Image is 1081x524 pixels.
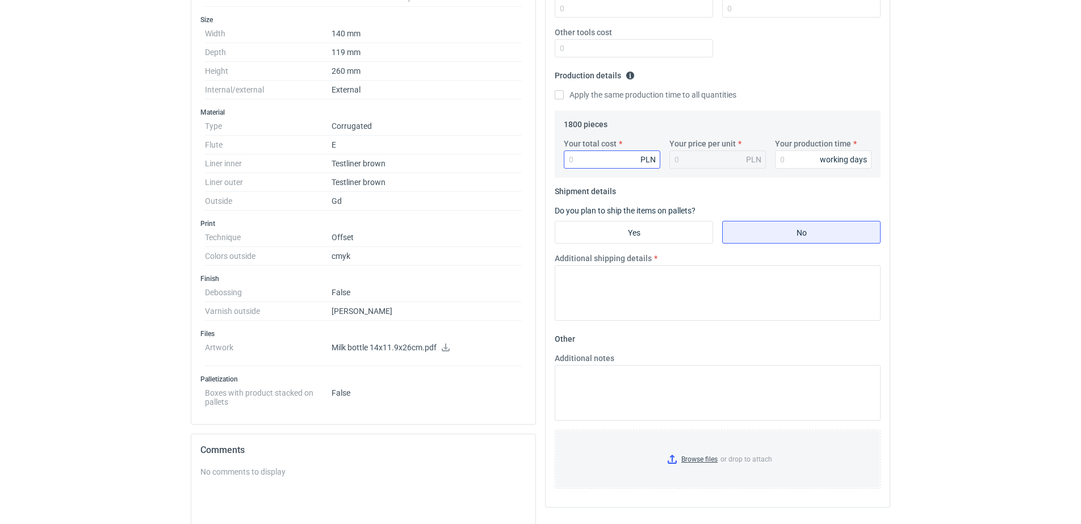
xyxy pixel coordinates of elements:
[555,430,880,488] label: or drop to attach
[640,154,656,165] div: PLN
[332,154,522,173] dd: Testliner brown
[332,384,522,406] dd: False
[746,154,761,165] div: PLN
[205,117,332,136] dt: Type
[205,302,332,321] dt: Varnish outside
[205,81,332,99] dt: Internal/external
[332,302,522,321] dd: [PERSON_NAME]
[200,466,526,477] div: No comments to display
[332,173,522,192] dd: Testliner brown
[332,117,522,136] dd: Corrugated
[205,247,332,266] dt: Colors outside
[205,43,332,62] dt: Depth
[200,15,526,24] h3: Size
[555,206,695,215] label: Do you plan to ship the items on pallets?
[205,154,332,173] dt: Liner inner
[200,329,526,338] h3: Files
[555,353,614,364] label: Additional notes
[200,375,526,384] h3: Palletization
[332,228,522,247] dd: Offset
[669,138,736,149] label: Your price per unit
[205,24,332,43] dt: Width
[332,136,522,154] dd: E
[205,173,332,192] dt: Liner outer
[775,150,871,169] input: 0
[555,66,635,80] legend: Production details
[332,343,522,353] p: Milk bottle 14x11.9x26cm.pdf
[564,138,617,149] label: Your total cost
[555,221,713,244] label: Yes
[775,138,851,149] label: Your production time
[332,192,522,211] dd: Gd
[200,274,526,283] h3: Finish
[555,89,736,100] label: Apply the same production time to all quantities
[564,150,660,169] input: 0
[200,219,526,228] h3: Print
[205,192,332,211] dt: Outside
[555,253,652,264] label: Additional shipping details
[205,283,332,302] dt: Debossing
[332,247,522,266] dd: cmyk
[200,108,526,117] h3: Material
[722,221,881,244] label: No
[564,115,607,129] legend: 1800 pieces
[555,330,575,343] legend: Other
[555,182,616,196] legend: Shipment details
[332,81,522,99] dd: External
[332,283,522,302] dd: False
[555,27,612,38] label: Other tools cost
[332,24,522,43] dd: 140 mm
[205,384,332,406] dt: Boxes with product stacked on pallets
[205,228,332,247] dt: Technique
[205,62,332,81] dt: Height
[820,154,867,165] div: working days
[332,43,522,62] dd: 119 mm
[205,136,332,154] dt: Flute
[332,62,522,81] dd: 260 mm
[200,443,526,457] h2: Comments
[555,39,713,57] input: 0
[205,338,332,366] dt: Artwork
